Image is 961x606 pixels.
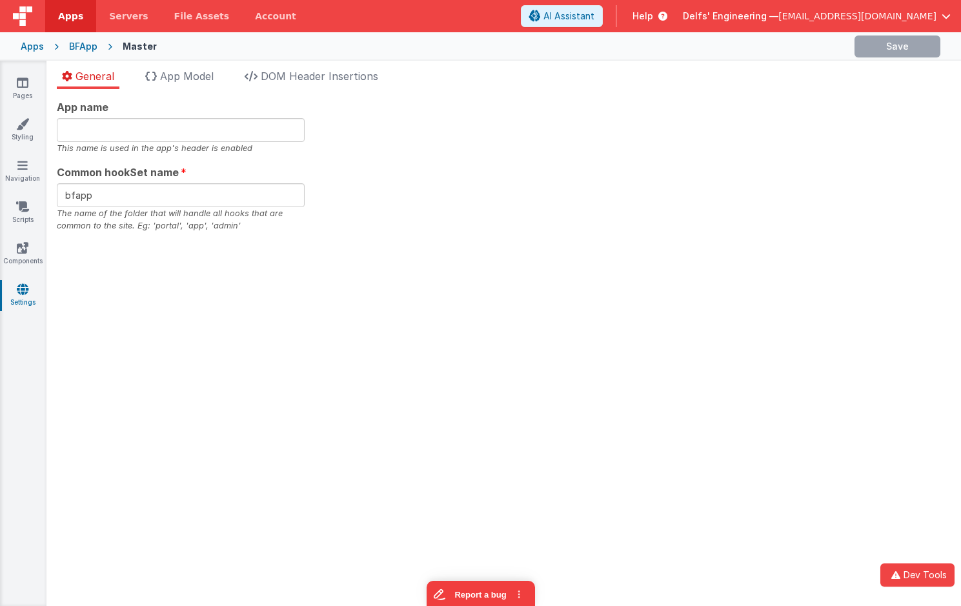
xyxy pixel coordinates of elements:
span: Servers [109,10,148,23]
span: AI Assistant [543,10,594,23]
button: Dev Tools [880,563,955,587]
span: Help [632,10,653,23]
span: Common hookSet name [57,165,179,180]
span: DOM Header Insertions [261,70,378,83]
button: Save [855,35,940,57]
span: General [76,70,114,83]
span: [EMAIL_ADDRESS][DOMAIN_NAME] [778,10,936,23]
button: Delfs' Engineering — [EMAIL_ADDRESS][DOMAIN_NAME] [683,10,951,23]
div: BFApp [69,40,97,53]
span: Apps [58,10,83,23]
span: App name [57,99,108,115]
div: This name is used in the app's header is enabled [57,142,305,154]
div: Apps [21,40,44,53]
span: Delfs' Engineering — [683,10,778,23]
div: Master [123,40,157,53]
button: AI Assistant [521,5,603,27]
div: The name of the folder that will handle all hooks that are common to the site. Eg: 'portal', 'app... [57,207,305,232]
span: File Assets [174,10,230,23]
span: App Model [160,70,214,83]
